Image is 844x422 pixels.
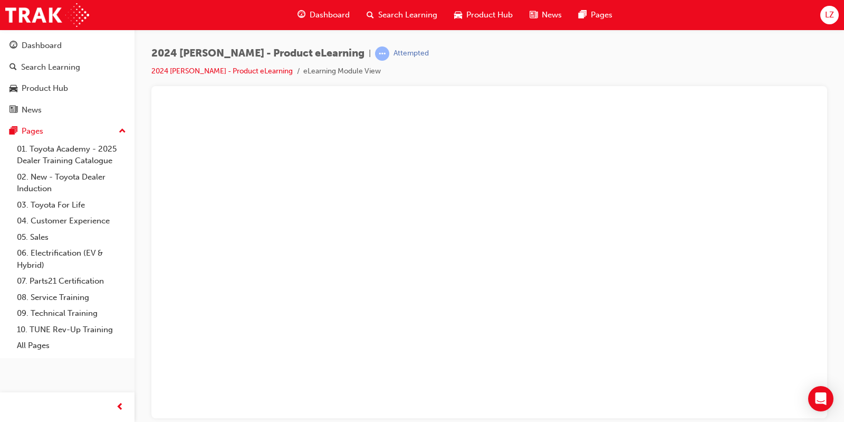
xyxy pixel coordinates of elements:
[13,169,130,197] a: 02. New - Toyota Dealer Induction
[22,40,62,52] div: Dashboard
[367,8,374,22] span: search-icon
[116,401,124,414] span: prev-icon
[13,229,130,246] a: 05. Sales
[4,36,130,55] a: Dashboard
[394,49,429,59] div: Attempted
[4,58,130,77] a: Search Learning
[13,305,130,322] a: 09. Technical Training
[4,79,130,98] a: Product Hub
[151,67,293,76] a: 2024 [PERSON_NAME] - Product eLearning
[21,61,80,73] div: Search Learning
[13,213,130,229] a: 04. Customer Experience
[530,8,538,22] span: news-icon
[5,3,89,27] img: Trak
[13,273,130,289] a: 07. Parts21 Certification
[151,48,365,60] span: 2024 [PERSON_NAME] - Product eLearning
[22,82,68,95] div: Product Hub
[808,386,833,411] div: Open Intercom Messenger
[289,4,358,26] a: guage-iconDashboard
[4,121,130,141] button: Pages
[542,9,562,21] span: News
[454,8,462,22] span: car-icon
[13,337,130,354] a: All Pages
[13,245,130,273] a: 06. Electrification (EV & Hybrid)
[466,9,513,21] span: Product Hub
[446,4,521,26] a: car-iconProduct Hub
[303,65,381,78] li: eLearning Module View
[4,34,130,121] button: DashboardSearch LearningProduct HubNews
[310,9,350,21] span: Dashboard
[591,9,612,21] span: Pages
[13,141,130,169] a: 01. Toyota Academy - 2025 Dealer Training Catalogue
[22,125,43,137] div: Pages
[9,127,17,136] span: pages-icon
[825,9,834,21] span: LZ
[378,9,437,21] span: Search Learning
[9,41,17,51] span: guage-icon
[13,322,130,338] a: 10. TUNE Rev-Up Training
[9,84,17,93] span: car-icon
[570,4,621,26] a: pages-iconPages
[369,48,371,60] span: |
[9,63,17,72] span: search-icon
[820,6,839,24] button: LZ
[4,100,130,120] a: News
[13,197,130,213] a: 03. Toyota For Life
[22,104,42,116] div: News
[9,106,17,115] span: news-icon
[13,289,130,306] a: 08. Service Training
[358,4,446,26] a: search-iconSearch Learning
[375,46,389,61] span: learningRecordVerb_ATTEMPT-icon
[579,8,587,22] span: pages-icon
[521,4,570,26] a: news-iconNews
[119,125,126,138] span: up-icon
[298,8,305,22] span: guage-icon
